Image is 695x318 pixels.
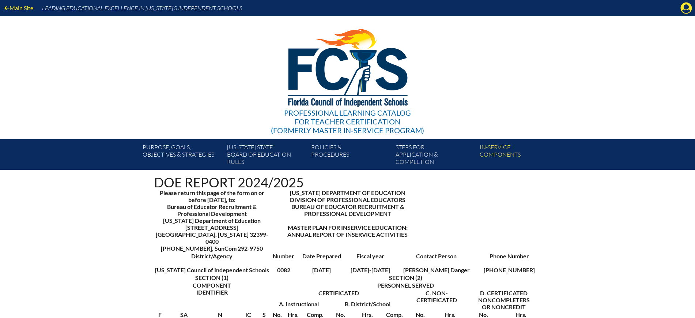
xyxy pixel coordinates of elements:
th: C. NON- CERTIFICATED [407,289,467,311]
a: [US_STATE] StateBoard of Education rules [224,142,308,170]
a: Purpose, goals,objectives & strategies [140,142,224,170]
th: COMPONENT IDENTIFIER [154,281,270,311]
u: Number [273,252,294,259]
u: Fiscal year [356,252,384,259]
u: Phone Number [490,252,529,259]
a: Policies &Procedures [308,142,392,170]
a: Professional Learning Catalog for Teacher Certification(formerly Master In-service Program) [268,15,427,136]
th: PERSONNEL SERVED [270,281,541,289]
th: [US_STATE] Council of Independent Schools [154,252,270,274]
div: Professional Learning Catalog (formerly Master In-service Program) [271,108,424,135]
th: 0082 [270,252,298,274]
a: In-servicecomponents [477,142,561,170]
th: D. CERTIFICATED NONCOMPLETERS OR NONCREDIT [467,289,541,311]
img: FCISlogo221.eps [272,16,423,116]
th: [US_STATE] DEPARTMENT OF EDUCATION DIVISION OF PROFESSIONAL EDUCATORS BUREAU OF EDUCATOR RECRUITM... [270,189,425,252]
th: Please return this page of the form on or before [DATE], to: Bureau of Educator Recruitment & Pro... [154,189,270,252]
svg: Manage Account [680,2,692,14]
span: for Teacher Certification [295,117,400,126]
u: District/Agency [191,252,233,259]
th: [DATE] [297,252,345,274]
a: Steps forapplication & completion [393,142,477,170]
b: MASTER PLAN FOR INSERVICE EDUCATION: ANNUAL REPORT OF INSERVICE ACTIVITIES [287,224,408,238]
th: B. District/School [328,300,407,311]
th: CERTIFICATED [270,289,407,300]
th: A. Instructional [270,300,328,311]
th: [PERSON_NAME] Danger [395,252,478,274]
th: [PHONE_NUMBER] [477,252,541,274]
u: Date Prepared [302,252,341,259]
th: SECTION (1) [154,274,270,281]
a: Main Site [1,3,36,13]
th: SECTION (2) [270,274,541,281]
th: [DATE]-[DATE] [346,252,395,274]
h1: DoE Report 2024/2025 [154,176,411,189]
u: Contact Person [416,252,457,259]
